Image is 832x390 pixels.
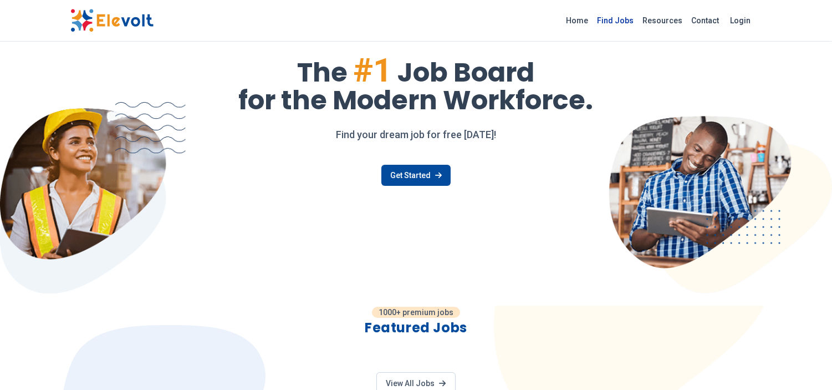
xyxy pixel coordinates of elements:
img: Elevolt [70,9,154,32]
a: Resources [639,12,687,29]
h2: Featured Jobs [84,319,749,337]
span: #1 [354,50,392,90]
p: 1000+ premium jobs [372,307,460,318]
a: Login [724,9,758,32]
a: Home [562,12,593,29]
a: Get Started [381,165,451,186]
p: Find your dream job for free [DATE]! [70,127,762,143]
a: Find Jobs [593,12,639,29]
a: Contact [687,12,724,29]
h1: The Job Board for the Modern Workforce. [70,54,762,114]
